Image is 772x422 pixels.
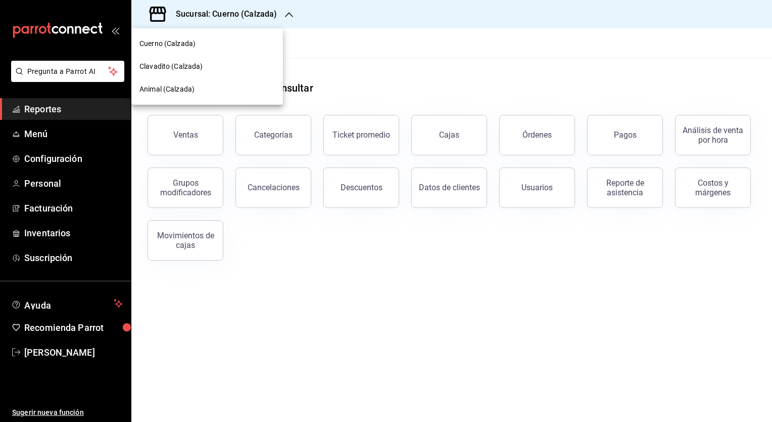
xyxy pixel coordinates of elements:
[131,78,283,101] div: Animal (Calzada)
[139,84,195,95] span: Animal (Calzada)
[131,32,283,55] div: Cuerno (Calzada)
[139,38,196,49] span: Cuerno (Calzada)
[139,61,203,72] span: Clavadito (Calzada)
[131,55,283,78] div: Clavadito (Calzada)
